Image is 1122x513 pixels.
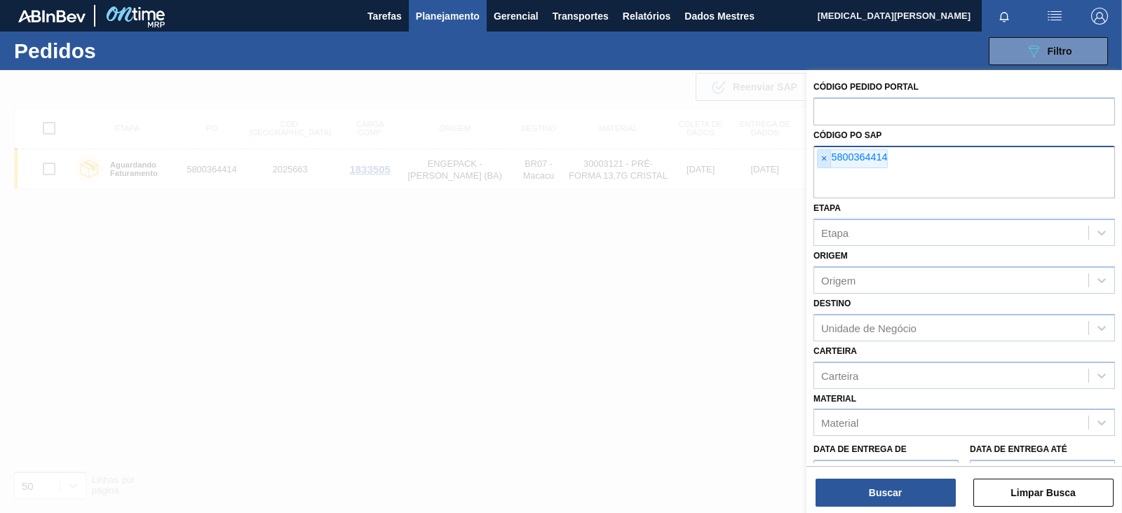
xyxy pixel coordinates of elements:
[821,275,856,287] font: Origem
[989,37,1108,65] button: Filtro
[813,130,881,140] font: Código PO SAP
[818,11,971,21] font: [MEDICAL_DATA][PERSON_NAME]
[821,369,858,381] font: Carteira
[821,227,849,239] font: Etapa
[813,203,841,213] font: Etapa
[813,444,907,454] font: Data de Entrega de
[831,151,887,163] font: 5800364414
[821,322,917,334] font: Unidade de Negócio
[813,251,848,261] font: Origem
[813,82,919,92] font: Código Pedido Portal
[367,11,402,22] font: Tarefas
[970,444,1067,454] font: Data de Entrega até
[821,417,858,429] font: Material
[14,39,96,62] font: Pedidos
[813,346,857,356] font: Carteira
[623,11,670,22] font: Relatórios
[813,299,851,308] font: Destino
[1091,8,1108,25] img: Sair
[1048,46,1072,57] font: Filtro
[982,6,1027,26] button: Notificações
[416,11,480,22] font: Planejamento
[684,11,755,22] font: Dados Mestres
[494,11,539,22] font: Gerencial
[821,153,827,164] font: ×
[553,11,609,22] font: Transportes
[1046,8,1063,25] img: ações do usuário
[970,460,1115,488] input: dd/mm/aaaa
[813,394,856,404] font: Material
[18,10,86,22] img: TNhmsLtSVTkK8tSr43FrP2fwEKptu5GPRR3wAAAABJRU5ErkJggg==
[813,460,959,488] input: dd/mm/aaaa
